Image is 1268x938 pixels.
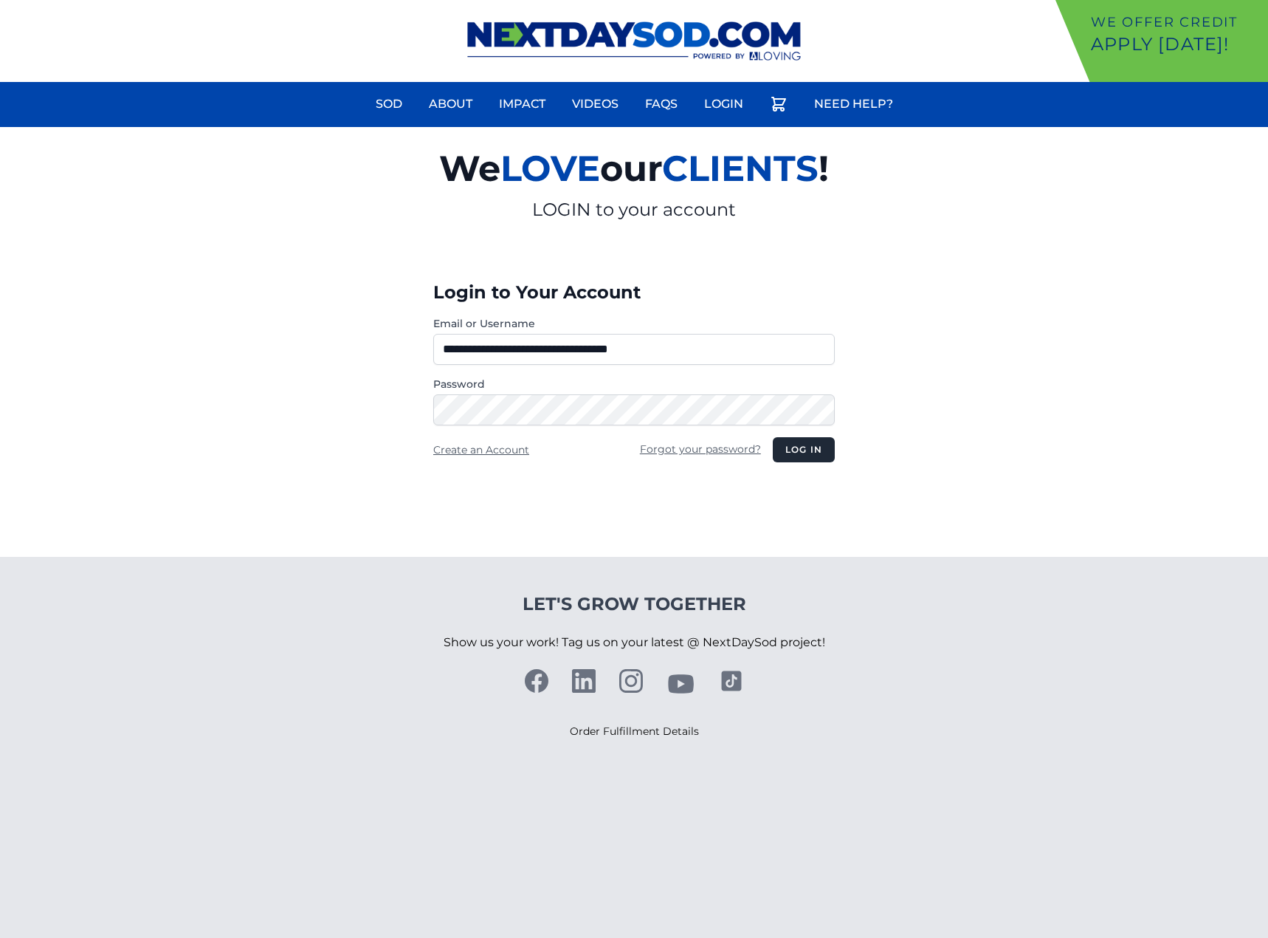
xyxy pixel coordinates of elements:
[773,437,835,462] button: Log in
[444,616,825,669] p: Show us your work! Tag us on your latest @ NextDaySod project!
[268,198,1000,222] p: LOGIN to your account
[433,377,835,391] label: Password
[268,139,1000,198] h2: We our !
[805,86,902,122] a: Need Help?
[433,281,835,304] h3: Login to Your Account
[563,86,627,122] a: Videos
[1091,12,1262,32] p: We offer Credit
[1091,32,1262,56] p: Apply [DATE]!
[367,86,411,122] a: Sod
[433,443,529,456] a: Create an Account
[636,86,686,122] a: FAQs
[500,147,600,190] span: LOVE
[695,86,752,122] a: Login
[662,147,819,190] span: CLIENTS
[420,86,481,122] a: About
[570,725,699,738] a: Order Fulfillment Details
[433,316,835,331] label: Email or Username
[640,442,761,456] a: Forgot your password?
[444,592,825,616] h4: Let's Grow Together
[490,86,554,122] a: Impact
